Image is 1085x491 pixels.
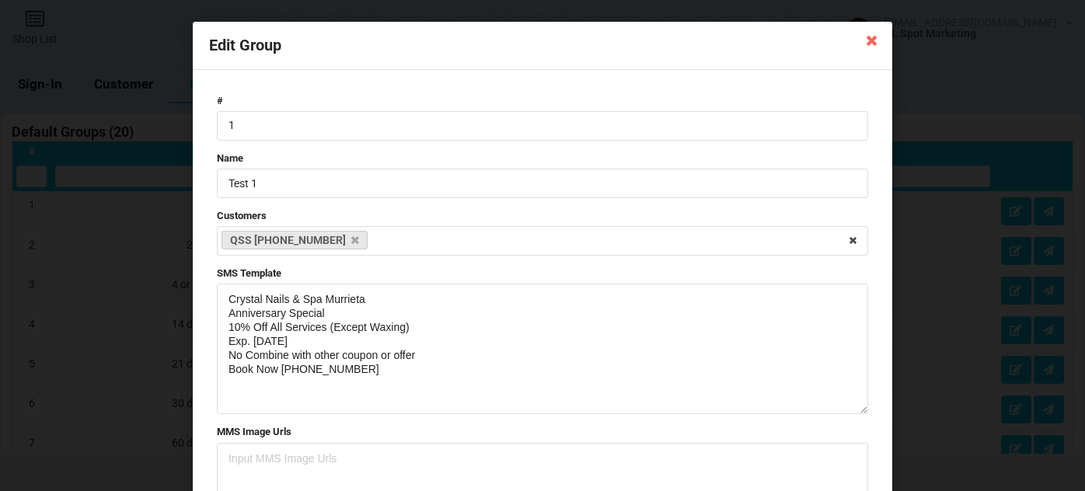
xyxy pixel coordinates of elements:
[193,22,892,70] div: Edit Group
[222,231,368,249] a: QSS [PHONE_NUMBER]
[217,425,868,439] label: MMS Image Urls
[217,266,868,280] label: SMS Template
[217,151,868,165] label: Name
[217,169,868,198] input: Name
[217,284,868,414] textarea: Crystal Nails & Spa Murrieta Anniversary Special 10% Off All Services (Except Waxing) Exp. [DATE]...
[217,94,868,108] label: #
[217,209,868,223] label: Customers
[217,111,868,141] input: #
